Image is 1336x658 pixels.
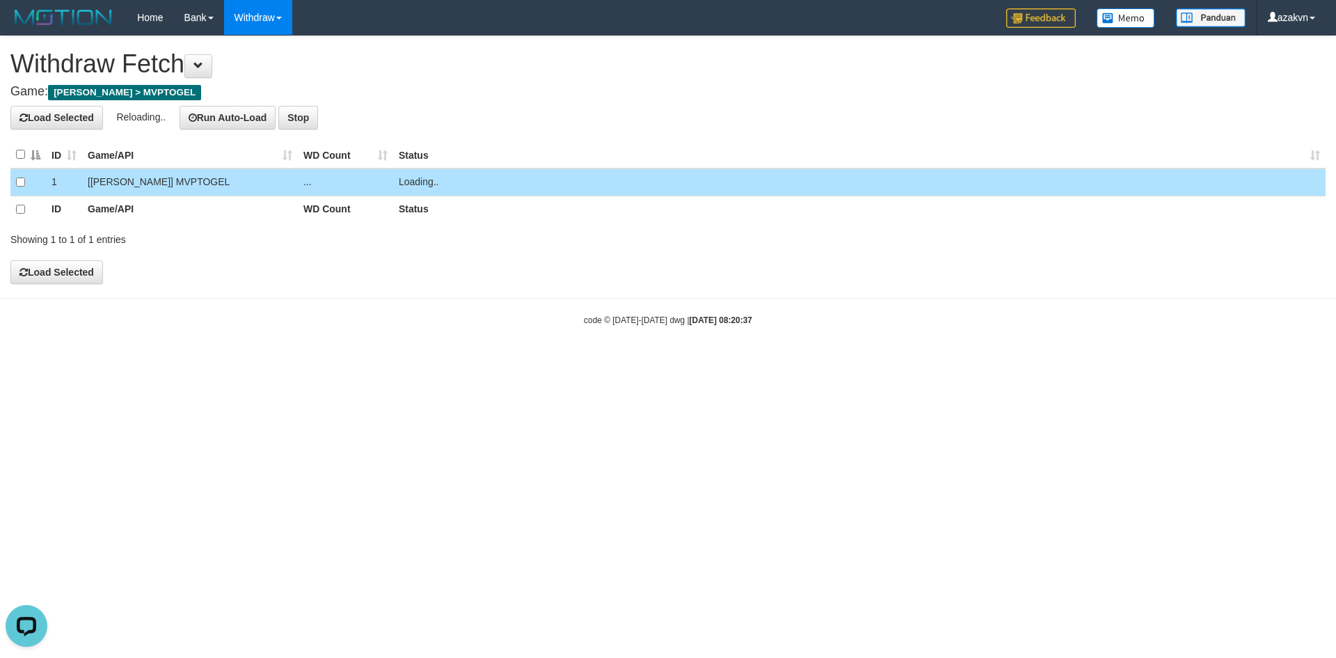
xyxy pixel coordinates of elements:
th: ID [46,196,82,223]
button: Stop [278,106,318,130]
span: [PERSON_NAME] > MVPTOGEL [48,85,201,100]
img: panduan.png [1176,8,1246,27]
h4: Game: [10,85,1326,99]
th: Status: activate to sort column ascending [393,141,1326,169]
img: MOTION_logo.png [10,7,116,28]
img: Button%20Memo.svg [1097,8,1155,28]
div: Showing 1 to 1 of 1 entries [10,227,546,246]
span: Reloading.. [116,111,166,122]
td: 1 [46,169,82,196]
small: code © [DATE]-[DATE] dwg | [584,315,752,325]
img: Feedback.jpg [1006,8,1076,28]
th: WD Count: activate to sort column ascending [298,141,393,169]
button: Open LiveChat chat widget [6,6,47,47]
th: WD Count [298,196,393,223]
button: Run Auto-Load [180,106,276,130]
span: ... [303,176,312,187]
td: [[PERSON_NAME]] MVPTOGEL [82,169,298,196]
th: Status [393,196,1326,223]
span: Loading.. [399,176,439,187]
th: ID: activate to sort column ascending [46,141,82,169]
th: Game/API [82,196,298,223]
h1: Withdraw Fetch [10,50,1326,78]
th: Game/API: activate to sort column ascending [82,141,298,169]
strong: [DATE] 08:20:37 [690,315,752,325]
button: Load Selected [10,260,103,284]
button: Load Selected [10,106,103,130]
